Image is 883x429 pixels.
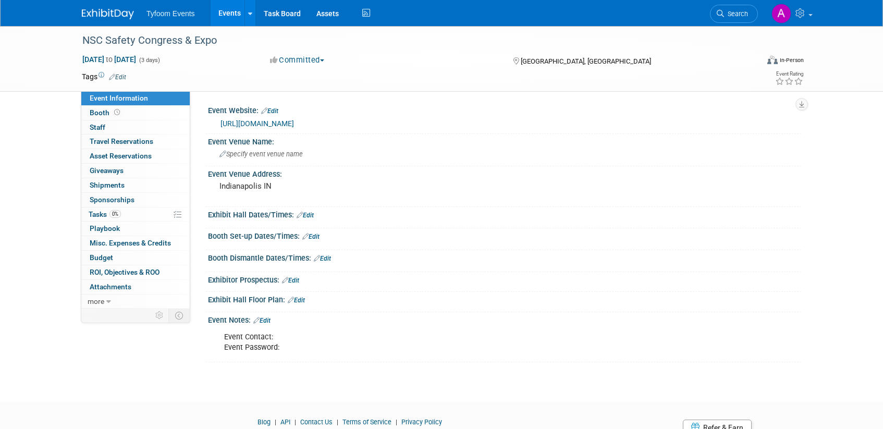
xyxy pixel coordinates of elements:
span: Booth not reserved yet [112,108,122,116]
span: Specify event venue name [219,150,303,158]
span: 0% [109,210,121,218]
div: Event Website: [208,103,801,116]
span: Travel Reservations [90,137,153,145]
a: Travel Reservations [81,134,190,149]
span: Asset Reservations [90,152,152,160]
span: Tasks [89,210,121,218]
a: Edit [109,73,126,81]
img: Format-Inperson.png [767,56,778,64]
div: Event Venue Name: [208,134,801,147]
img: ExhibitDay [82,9,134,19]
div: In-Person [779,56,804,64]
span: | [292,418,299,426]
a: [URL][DOMAIN_NAME] [220,119,294,128]
a: Playbook [81,222,190,236]
span: | [334,418,341,426]
span: Giveaways [90,166,124,175]
div: Event Rating [775,71,803,77]
a: Event Information [81,91,190,105]
div: Event Venue Address: [208,166,801,179]
span: Search [724,10,748,18]
a: Giveaways [81,164,190,178]
span: Event Information [90,94,148,102]
span: | [393,418,400,426]
span: ROI, Objectives & ROO [90,268,160,276]
a: Budget [81,251,190,265]
span: Shipments [90,181,125,189]
div: Event Notes: [208,312,801,326]
a: Edit [253,317,271,324]
div: NSC Safety Congress & Expo [79,31,742,50]
span: [DATE] [DATE] [82,55,137,64]
a: Sponsorships [81,193,190,207]
a: Edit [297,212,314,219]
div: Event Contact: Event Password: [217,327,686,358]
div: Booth Set-up Dates/Times: [208,228,801,242]
span: Budget [90,253,113,262]
div: Exhibitor Prospectus: [208,272,801,286]
img: Angie Nichols [771,4,791,23]
a: Edit [261,107,278,115]
a: Asset Reservations [81,149,190,163]
span: Misc. Expenses & Credits [90,239,171,247]
a: Edit [302,233,320,240]
a: Edit [288,297,305,304]
span: Playbook [90,224,120,232]
button: Committed [266,55,328,66]
a: Tasks0% [81,207,190,222]
a: Search [710,5,758,23]
td: Tags [82,71,126,82]
a: Terms of Service [342,418,391,426]
span: Staff [90,123,105,131]
a: Shipments [81,178,190,192]
a: Staff [81,120,190,134]
span: | [272,418,279,426]
span: to [104,55,114,64]
span: more [88,297,104,305]
pre: Indianapolis IN [219,181,444,191]
span: (3 days) [138,57,160,64]
div: Booth Dismantle Dates/Times: [208,250,801,264]
a: Contact Us [300,418,333,426]
a: ROI, Objectives & ROO [81,265,190,279]
div: Event Format [696,54,804,70]
div: Exhibit Hall Dates/Times: [208,207,801,220]
a: Misc. Expenses & Credits [81,236,190,250]
a: more [81,295,190,309]
a: Edit [314,255,331,262]
span: Booth [90,108,122,117]
a: Attachments [81,280,190,294]
a: Blog [257,418,271,426]
a: Booth [81,106,190,120]
span: Sponsorships [90,195,134,204]
a: Privacy Policy [401,418,442,426]
a: API [280,418,290,426]
span: [GEOGRAPHIC_DATA], [GEOGRAPHIC_DATA] [521,57,651,65]
span: Attachments [90,283,131,291]
span: Tyfoom Events [146,9,195,18]
td: Toggle Event Tabs [169,309,190,322]
a: Edit [282,277,299,284]
div: Exhibit Hall Floor Plan: [208,292,801,305]
td: Personalize Event Tab Strip [151,309,169,322]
